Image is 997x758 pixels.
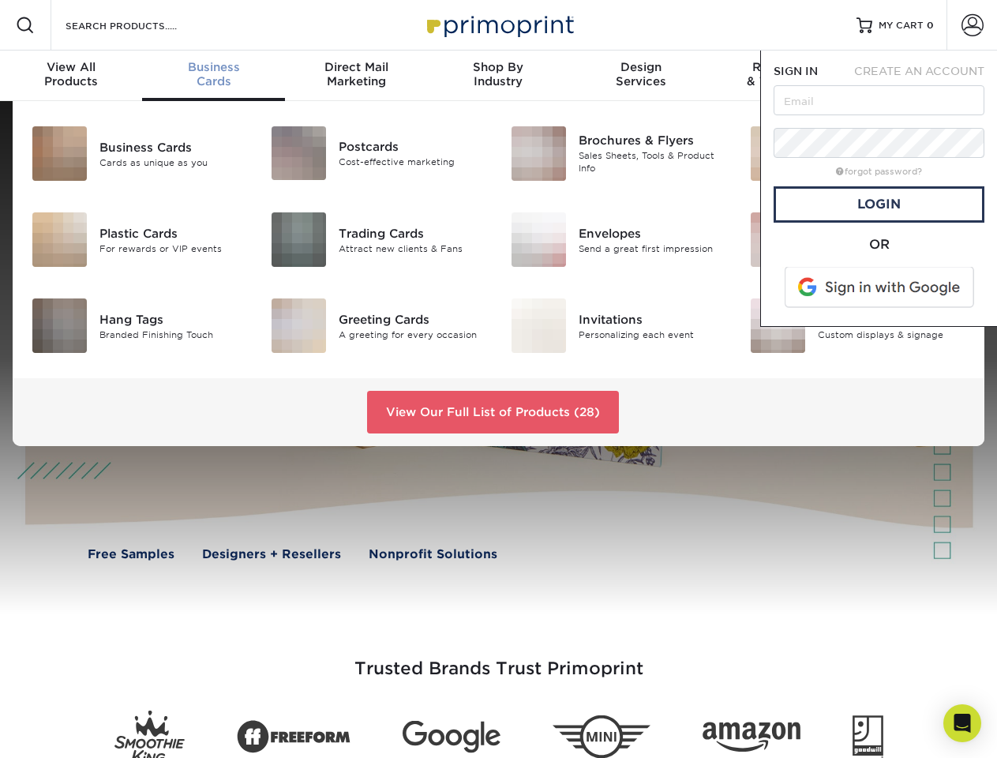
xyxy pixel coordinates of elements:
[570,60,712,74] span: Design
[367,391,619,433] a: View Our Full List of Products (28)
[427,51,569,101] a: Shop ByIndustry
[285,51,427,101] a: Direct MailMarketing
[64,16,218,35] input: SEARCH PRODUCTS.....
[427,60,569,88] div: Industry
[285,60,427,88] div: Marketing
[285,60,427,74] span: Direct Mail
[570,51,712,101] a: DesignServices
[712,60,854,88] div: & Templates
[853,715,883,758] img: Goodwill
[420,8,578,42] img: Primoprint
[712,51,854,101] a: Resources& Templates
[403,721,500,753] img: Google
[142,60,284,74] span: Business
[142,60,284,88] div: Cards
[879,19,924,32] span: MY CART
[854,65,984,77] span: CREATE AN ACCOUNT
[142,51,284,101] a: BusinessCards
[37,621,961,698] h3: Trusted Brands Trust Primoprint
[703,722,800,752] img: Amazon
[712,60,854,74] span: Resources
[943,704,981,742] div: Open Intercom Messenger
[427,60,569,74] span: Shop By
[570,60,712,88] div: Services
[774,235,984,254] div: OR
[774,186,984,223] a: Login
[774,65,818,77] span: SIGN IN
[774,85,984,115] input: Email
[927,20,934,31] span: 0
[836,167,922,177] a: forgot password?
